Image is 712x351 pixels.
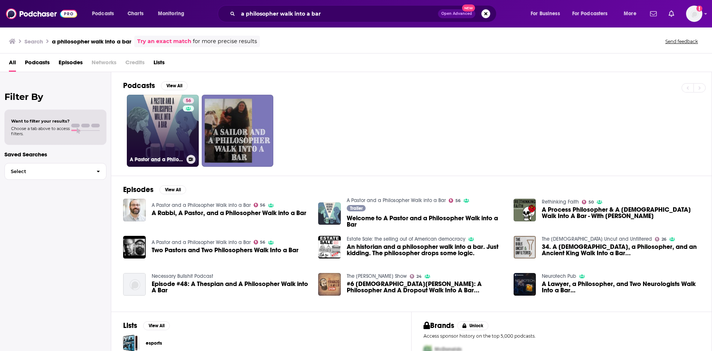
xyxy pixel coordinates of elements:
[92,9,114,19] span: Podcasts
[123,81,188,90] a: PodcastsView All
[24,38,43,45] h3: Search
[347,244,505,256] a: An historian and a philosopher walk into a bar. Just kidding. The philosopher drops some logic.
[254,203,266,207] a: 56
[423,333,700,339] p: Access sponsor history on the top 5,000 podcasts.
[696,6,702,12] svg: Add a profile image
[514,199,536,221] img: A Process Philosopher & A Neoplatonist Walk Into A Bar - With Jared Morningstar
[347,281,505,293] a: #6 Christian Stephens: A Philosopher And A Dropout Walk Into A Bar...
[158,9,184,19] span: Monitoring
[123,185,186,194] a: EpisodesView All
[514,273,536,296] img: A Lawyer, a Philosopher, and Two Neurologists Walk Into a Bar…
[4,151,106,158] p: Saved Searches
[9,56,16,72] a: All
[127,95,199,167] a: 56A Pastor and a Philosopher Walk into a Bar
[123,8,148,20] a: Charts
[238,8,438,20] input: Search podcasts, credits, & more...
[6,7,77,21] img: Podchaser - Follow, Share and Rate Podcasts
[186,97,191,105] span: 56
[619,8,646,20] button: open menu
[123,321,137,330] h2: Lists
[11,126,70,136] span: Choose a tab above to access filters.
[5,169,90,174] span: Select
[92,56,116,72] span: Networks
[152,239,251,246] a: A Pastor and a Philosopher Walk into a Bar
[531,9,560,19] span: For Business
[582,200,594,204] a: 50
[154,56,165,72] a: Lists
[4,163,106,180] button: Select
[423,321,454,330] h2: Brands
[25,56,50,72] a: Podcasts
[52,38,131,45] h3: a philosopher walk into a bar
[514,236,536,259] img: 34. A Pastor, a Philosopher, and an Ancient King Walk Into a Bar...
[542,281,700,293] a: A Lawyer, a Philosopher, and Two Neurologists Walk Into a Bar…
[347,281,505,293] span: #6 [DEMOGRAPHIC_DATA][PERSON_NAME]: A Philosopher And A Dropout Walk Into A Bar...
[686,6,702,22] button: Show profile menu
[525,8,569,20] button: open menu
[416,275,422,278] span: 24
[663,38,700,45] button: Send feedback
[449,198,461,203] a: 56
[123,185,154,194] h2: Episodes
[143,321,170,330] button: View All
[152,210,306,216] a: A Rabbi, A Pastor, and a Philosopher Walk into a Bar
[347,215,505,228] a: Welcome to A Pastor and a Philosopher Walk into a Bar
[462,4,475,12] span: New
[87,8,123,20] button: open menu
[686,6,702,22] img: User Profile
[655,237,666,241] a: 26
[662,238,666,241] span: 26
[183,98,194,104] a: 56
[347,197,446,204] a: A Pastor and a Philosopher Walk into a Bar
[347,236,465,242] a: Estate Sale: the selling out of American democracy
[159,185,186,194] button: View All
[260,204,265,207] span: 56
[542,207,700,219] a: A Process Philosopher & A Neoplatonist Walk Into A Bar - With Jared Morningstar
[647,7,660,20] a: Show notifications dropdown
[318,202,341,225] img: Welcome to A Pastor and a Philosopher Walk into a Bar
[11,118,70,124] span: Want to filter your results?
[4,91,106,102] h2: Filter By
[686,6,702,22] span: Logged in as smacnaughton
[152,247,299,253] a: Two Pastors and Two Philosophers Walk Into a Bar
[125,56,145,72] span: Credits
[193,37,257,46] span: for more precise results
[152,281,310,293] a: Episode #48: A Thespian and A Philosopher Walk into A Bar
[542,207,700,219] span: A Process Philosopher & A [DEMOGRAPHIC_DATA] Walk Into A Bar - With [PERSON_NAME]
[441,12,472,16] span: Open Advanced
[123,273,146,296] img: Episode #48: A Thespian and A Philosopher Walk into A Bar
[128,9,144,19] span: Charts
[59,56,83,72] a: Episodes
[152,202,251,208] a: A Pastor and a Philosopher Walk into a Bar
[260,241,265,244] span: 56
[318,273,341,296] img: #6 Christian Stephens: A Philosopher And A Dropout Walk Into A Bar...
[318,236,341,259] img: An historian and a philosopher walk into a bar. Just kidding. The philosopher drops some logic.
[347,273,407,279] a: The Francis Tamer Show
[350,206,363,211] span: Trailer
[146,339,162,347] a: esports
[161,81,188,90] button: View All
[542,199,579,205] a: Rethinking Faith
[589,201,594,204] span: 50
[123,236,146,259] img: Two Pastors and Two Philosophers Walk Into a Bar
[254,240,266,244] a: 56
[542,244,700,256] span: 34. A [DEMOGRAPHIC_DATA], a Philosopher, and an Ancient King Walk Into a Bar...
[123,81,155,90] h2: Podcasts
